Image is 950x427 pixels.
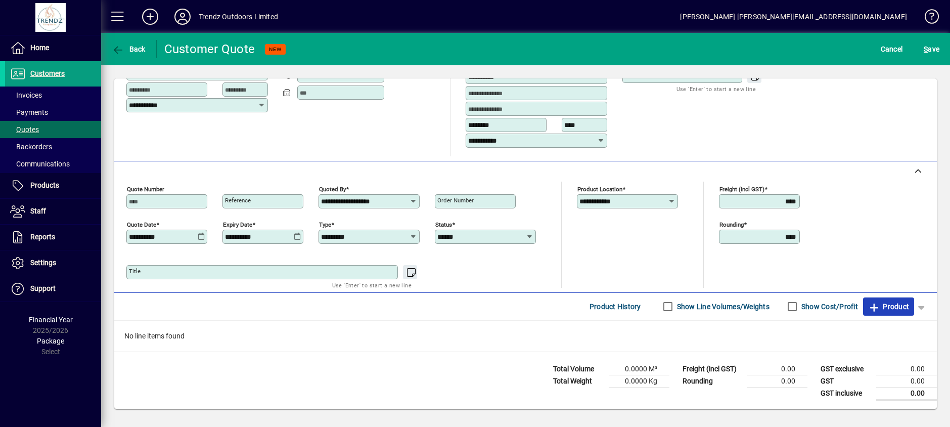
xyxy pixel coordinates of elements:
a: Knowledge Base [917,2,937,35]
td: Total Volume [548,363,609,375]
a: Quotes [5,121,101,138]
button: Product [863,297,914,316]
span: Package [37,337,64,345]
mat-label: Quote date [127,221,156,228]
td: Rounding [677,375,747,387]
mat-label: Expiry date [223,221,252,228]
mat-label: Quote number [127,185,164,192]
span: Backorders [10,143,52,151]
a: Home [5,35,101,61]
mat-label: Product location [577,185,622,192]
div: [PERSON_NAME] [PERSON_NAME][EMAIL_ADDRESS][DOMAIN_NAME] [680,9,907,25]
a: Communications [5,155,101,173]
a: Support [5,276,101,302]
button: Cancel [878,40,906,58]
span: Back [112,45,146,53]
span: ave [924,41,939,57]
span: Financial Year [29,316,73,324]
span: S [924,45,928,53]
button: Save [921,40,942,58]
a: Payments [5,104,101,121]
td: 0.00 [747,375,807,387]
td: Freight (incl GST) [677,363,747,375]
button: Back [109,40,148,58]
span: Cancel [881,41,903,57]
mat-label: Status [435,221,452,228]
td: Total Weight [548,375,609,387]
a: Backorders [5,138,101,155]
span: Invoices [10,91,42,99]
mat-label: Freight (incl GST) [719,185,764,192]
mat-hint: Use 'Enter' to start a new line [676,83,756,95]
mat-label: Type [319,221,331,228]
td: GST exclusive [816,363,876,375]
span: Product [868,298,909,315]
mat-label: Quoted by [319,185,346,192]
mat-hint: Use 'Enter' to start a new line [332,279,412,291]
button: Profile [166,8,199,26]
span: NEW [269,46,282,53]
span: Settings [30,259,56,267]
a: Staff [5,199,101,224]
button: Product History [585,297,645,316]
mat-label: Order number [437,197,474,204]
td: 0.0000 M³ [609,363,669,375]
a: Reports [5,225,101,250]
a: Products [5,173,101,198]
td: 0.00 [747,363,807,375]
span: Quotes [10,125,39,134]
span: Products [30,181,59,189]
mat-label: Rounding [719,221,744,228]
label: Show Line Volumes/Weights [675,302,770,312]
span: Communications [10,160,70,168]
td: 0.0000 Kg [609,375,669,387]
span: Support [30,284,56,292]
td: GST [816,375,876,387]
app-page-header-button: Back [101,40,157,58]
td: 0.00 [876,387,937,400]
a: Invoices [5,87,101,104]
span: Home [30,44,49,52]
span: Staff [30,207,46,215]
span: Product History [590,298,641,315]
mat-label: Title [129,268,141,275]
span: Customers [30,69,65,77]
td: 0.00 [876,363,937,375]
div: Trendz Outdoors Limited [199,9,278,25]
label: Show Cost/Profit [799,302,858,312]
span: Reports [30,233,55,241]
button: Add [134,8,166,26]
span: Payments [10,108,48,116]
div: No line items found [114,321,937,352]
mat-label: Reference [225,197,251,204]
div: Customer Quote [164,41,255,57]
td: 0.00 [876,375,937,387]
td: GST inclusive [816,387,876,400]
a: Settings [5,250,101,276]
